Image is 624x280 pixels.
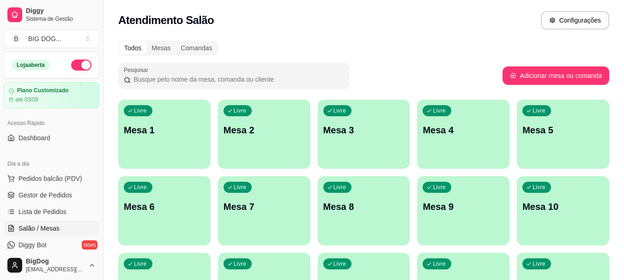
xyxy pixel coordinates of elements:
p: Livre [433,184,446,191]
p: Livre [533,260,545,268]
span: Diggy [26,7,96,15]
p: Livre [333,184,346,191]
button: LivreMesa 1 [118,100,211,169]
p: Mesa 2 [224,124,305,137]
p: Livre [234,107,247,114]
p: Livre [433,260,446,268]
span: Pedidos balcão (PDV) [18,174,82,183]
button: Alterar Status [71,60,91,71]
p: Livre [333,107,346,114]
div: Loja aberta [12,60,50,70]
p: Livre [134,107,147,114]
button: LivreMesa 8 [318,176,410,245]
p: Livre [134,184,147,191]
div: Mesas [146,42,176,54]
button: Configurações [541,11,609,30]
a: Gestor de Pedidos [4,188,99,203]
p: Mesa 8 [323,200,405,213]
p: Livre [333,260,346,268]
p: Livre [533,107,545,114]
span: [EMAIL_ADDRESS][DOMAIN_NAME] [26,266,85,273]
span: Lista de Pedidos [18,207,67,216]
p: Mesa 10 [522,200,604,213]
p: Mesa 6 [124,200,205,213]
p: Livre [134,260,147,268]
p: Mesa 5 [522,124,604,137]
button: Adicionar mesa ou comanda [503,66,609,85]
input: Pesquisar [131,75,344,84]
span: Dashboard [18,133,50,143]
p: Livre [234,184,247,191]
button: LivreMesa 10 [517,176,609,245]
span: Salão / Mesas [18,224,60,233]
span: Sistema de Gestão [26,15,96,23]
button: Pedidos balcão (PDV) [4,171,99,186]
p: Mesa 3 [323,124,405,137]
a: Diggy Botnovo [4,238,99,252]
div: Acesso Rápido [4,116,99,131]
button: BigDog[EMAIL_ADDRESS][DOMAIN_NAME] [4,254,99,276]
p: Mesa 4 [423,124,504,137]
span: Diggy Bot [18,240,47,250]
p: Mesa 9 [423,200,504,213]
span: Gestor de Pedidos [18,191,72,200]
p: Livre [234,260,247,268]
article: Plano Customizado [17,87,68,94]
a: Lista de Pedidos [4,204,99,219]
a: Plano Customizadoaté 03/09 [4,82,99,108]
article: até 03/09 [15,96,38,103]
div: Comandas [176,42,218,54]
button: LivreMesa 6 [118,176,211,245]
a: Dashboard [4,131,99,145]
p: Mesa 7 [224,200,305,213]
span: B [12,34,21,43]
label: Pesquisar [124,66,151,74]
a: DiggySistema de Gestão [4,4,99,26]
div: BIG DOG ... [28,34,61,43]
button: LivreMesa 5 [517,100,609,169]
div: Todos [119,42,146,54]
button: LivreMesa 3 [318,100,410,169]
button: LivreMesa 9 [417,176,509,245]
span: BigDog [26,257,85,266]
div: Dia a dia [4,156,99,171]
p: Mesa 1 [124,124,205,137]
button: LivreMesa 4 [417,100,509,169]
p: Livre [533,184,545,191]
a: Salão / Mesas [4,221,99,236]
p: Livre [433,107,446,114]
h2: Atendimento Salão [118,13,214,28]
button: LivreMesa 2 [218,100,310,169]
button: LivreMesa 7 [218,176,310,245]
button: Select a team [4,30,99,48]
